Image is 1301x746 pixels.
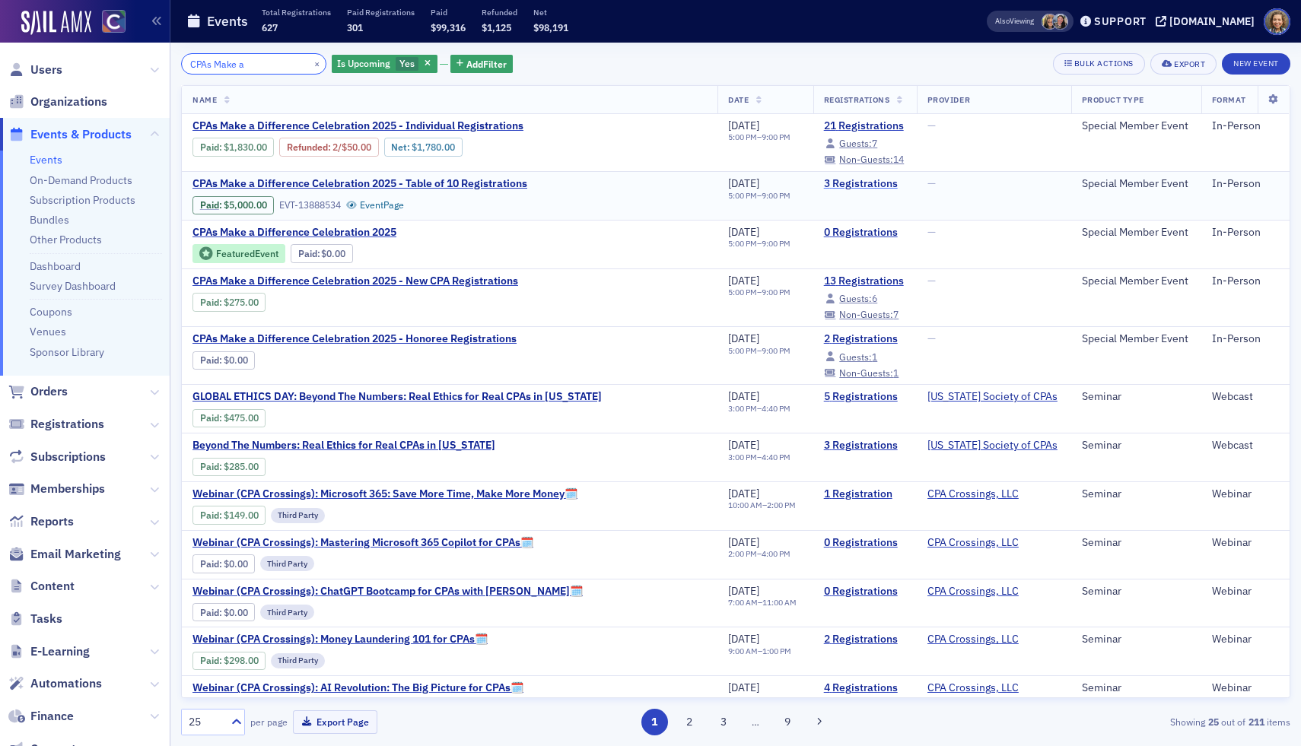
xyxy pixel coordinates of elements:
strong: 25 [1205,715,1221,729]
a: Paid [200,412,219,424]
button: Bulk Actions [1053,53,1145,75]
p: Refunded [482,7,517,17]
button: New Event [1222,53,1290,75]
img: SailAMX [102,10,126,33]
button: 9 [775,709,801,735]
div: – [728,549,790,559]
span: $0.00 [224,354,248,366]
a: CPA Crossings, LLC [927,487,1019,501]
a: CPA Crossings, LLC [927,633,1019,646]
span: Beyond The Numbers: Real Ethics for Real CPAs in Colorado [192,439,495,452]
a: 0 Registrations [824,536,906,550]
time: 5:00 PM [728,190,757,201]
span: Registrations [30,416,104,433]
div: 25 [189,714,222,730]
div: 7 [839,310,899,319]
div: In-Person [1212,275,1279,288]
button: [DOMAIN_NAME] [1156,16,1260,27]
span: [DATE] [728,584,759,598]
span: : [200,141,224,153]
a: Paid [200,461,219,472]
time: 9:00 PM [762,287,790,297]
a: Survey Dashboard [30,279,116,293]
div: – [728,404,790,414]
a: CPA Crossings, LLC [927,681,1019,695]
div: In-Person [1212,332,1279,346]
time: 5:00 PM [728,345,757,356]
div: Paid: 7 - $500000 [192,196,274,214]
span: $0.00 [224,607,248,618]
time: 9:00 PM [762,190,790,201]
span: Tiffany Carson [1052,14,1068,30]
a: Dashboard [30,259,81,273]
span: Colorado Society of CPAs [927,390,1058,404]
a: Subscriptions [8,449,106,465]
a: Content [8,578,75,595]
div: Third Party [271,653,325,668]
div: – [728,287,790,297]
span: : [200,199,224,211]
a: 5 Registrations [824,390,906,404]
a: Registrations [8,416,104,433]
span: CPA Crossings, LLC [927,633,1023,646]
span: Date [728,94,749,105]
strong: 211 [1245,715,1267,729]
span: Colorado Society of CPAs [927,439,1058,452]
span: Viewing [995,16,1034,27]
button: 3 [711,709,737,735]
div: Support [1094,14,1147,28]
a: CPA Crossings, LLC [927,536,1019,550]
a: 2 Registrations [824,633,906,646]
span: Lauren Standiford [1042,14,1058,30]
div: Export [1174,60,1205,68]
span: $275.00 [224,297,259,308]
div: Paid: 6 - $47500 [192,409,266,427]
span: $99,316 [431,21,466,33]
div: Paid: 1 - $14900 [192,506,266,524]
div: Special Member Event [1082,332,1191,346]
p: Paid Registrations [347,7,415,17]
div: Webcast [1212,390,1279,404]
input: Search… [181,53,326,75]
span: Webinar (CPA Crossings): Mastering Microsoft 365 Copilot for CPAs🗓️ [192,536,533,550]
span: Format [1212,94,1245,105]
div: Featured Event [216,249,278,258]
span: [DATE] [728,274,759,287]
button: × [310,56,324,70]
span: Automations [30,675,102,692]
time: 9:00 PM [762,132,790,142]
div: Special Member Event [1082,275,1191,288]
span: Non-Guests: [839,308,893,320]
a: Sponsor Library [30,345,104,359]
span: $298.00 [224,655,259,666]
div: – [728,239,790,249]
span: Organizations [30,94,107,110]
time: 9:00 PM [762,238,790,249]
div: 6 [839,294,877,303]
div: EVT-13888534 [279,199,341,211]
a: Events [30,153,62,167]
p: Net [533,7,568,17]
div: Seminar [1082,585,1191,598]
div: Webinar [1212,681,1279,695]
div: Seminar [1082,487,1191,501]
a: 2 Registrations [824,332,906,346]
span: CPA Crossings, LLC [927,487,1023,501]
span: Add Filter [466,57,507,71]
span: [DATE] [728,176,759,190]
span: [DATE] [728,119,759,132]
a: 21 Registrations [824,119,906,133]
span: Is Upcoming [337,57,390,69]
a: Other Products [30,233,102,246]
span: $5,000.00 [224,199,267,211]
span: $149.00 [224,510,259,521]
a: CPAs Make a Difference Celebration 2025 - New CPA Registrations [192,275,518,288]
a: Refunded [287,141,328,153]
div: Paid: 2 - $29800 [192,652,266,670]
div: Paid: 1 - $0 [192,554,255,573]
span: $285.00 [224,461,259,472]
span: : [200,297,224,308]
div: Seminar [1082,439,1191,452]
img: SailAMX [21,11,91,35]
a: Non-Guests:7 [824,310,899,319]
